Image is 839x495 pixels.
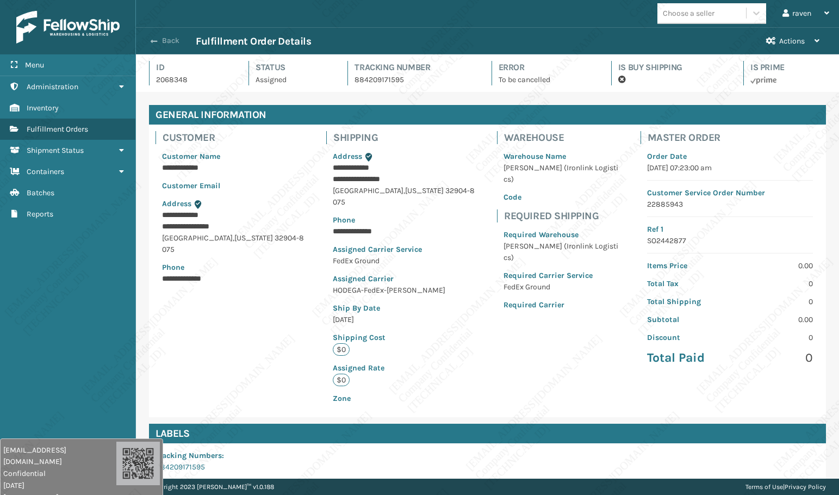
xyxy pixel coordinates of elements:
h4: Labels [149,424,826,443]
h3: Fulfillment Order Details [196,35,311,48]
span: Menu [25,60,44,70]
p: 2068348 [156,74,229,85]
h4: Required Shipping [504,209,627,222]
span: , [403,186,405,195]
h4: General Information [149,105,826,125]
p: Copyright 2023 [PERSON_NAME]™ v 1.0.188 [149,479,274,495]
div: | [745,479,826,495]
span: Fulfillment Orders [27,125,88,134]
p: Required Carrier [504,299,620,311]
p: Code [504,191,620,203]
p: SO2442877 [647,235,813,246]
span: Confidential [3,468,116,479]
span: , [233,233,234,243]
p: 0.00 [736,260,813,271]
span: Actions [779,36,805,46]
p: Required Carrier Service [504,270,620,281]
p: Assigned Rate [333,362,477,374]
a: 884209171595 [156,462,205,472]
p: Items Price [647,260,724,271]
p: Shipping Cost [333,332,477,343]
p: Required Warehouse [504,229,620,240]
h4: Shipping [333,131,484,144]
span: Inventory [27,103,59,113]
p: Phone [162,262,307,273]
p: 0.00 [736,314,813,325]
p: Discount [647,332,724,343]
h4: Master Order [648,131,819,144]
p: Customer Service Order Number [647,187,813,199]
p: 0 [736,278,813,289]
h4: Status [256,61,328,74]
span: Administration [27,82,78,91]
p: 22885943 [647,199,813,210]
h4: Error [499,61,592,74]
p: [DATE] [333,314,477,325]
p: Total Shipping [647,296,724,307]
p: Total Tax [647,278,724,289]
span: Address [333,152,362,161]
a: Terms of Use [745,483,783,491]
p: Ship By Date [333,302,477,314]
p: Warehouse Name [504,151,620,162]
span: [US_STATE] [234,233,273,243]
p: Total Paid [647,350,724,366]
p: Zone [333,393,477,404]
p: Assigned Carrier Service [333,244,477,255]
span: Containers [27,167,64,176]
p: 0 [736,332,813,343]
h4: Customer [163,131,313,144]
h4: Id [156,61,229,74]
h4: Is Prime [750,61,826,74]
p: HODEGA-FedEx-[PERSON_NAME] [333,284,477,296]
div: Choose a seller [663,8,714,19]
p: Ref 1 [647,224,813,235]
span: [GEOGRAPHIC_DATA] [333,186,403,195]
span: [US_STATE] [405,186,444,195]
p: $0 [333,374,350,386]
a: Privacy Policy [785,483,826,491]
p: Assigned [256,74,328,85]
p: FedEx Ground [504,281,620,293]
h4: Tracking Number [355,61,471,74]
span: Tracking Numbers : [156,451,224,460]
span: Shipment Status [27,146,84,155]
p: Subtotal [647,314,724,325]
p: $0 [333,343,350,356]
p: [PERSON_NAME] (Ironlink Logistics) [504,162,620,185]
p: To be cancelled [499,74,592,85]
p: Customer Name [162,151,307,162]
p: Phone [333,214,477,226]
span: [EMAIL_ADDRESS][DOMAIN_NAME] [3,444,116,467]
p: 0 [736,350,813,366]
p: Assigned Carrier [333,273,477,284]
p: FedEx Ground [333,255,477,267]
span: [DATE] [3,480,116,491]
p: Order Date [647,151,813,162]
p: [PERSON_NAME] (Ironlink Logistics) [504,240,620,263]
button: Back [146,36,196,46]
p: 0 [736,296,813,307]
h4: Warehouse [504,131,627,144]
p: [DATE] 07:23:00 am [647,162,813,174]
p: 884209171595 [355,74,471,85]
img: logo [16,11,120,44]
h4: Is Buy Shipping [618,61,724,74]
p: Customer Email [162,180,307,191]
button: Actions [756,28,829,54]
span: [GEOGRAPHIC_DATA] [162,233,233,243]
span: Address [162,199,191,208]
span: Batches [27,188,54,197]
span: Reports [27,209,53,219]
